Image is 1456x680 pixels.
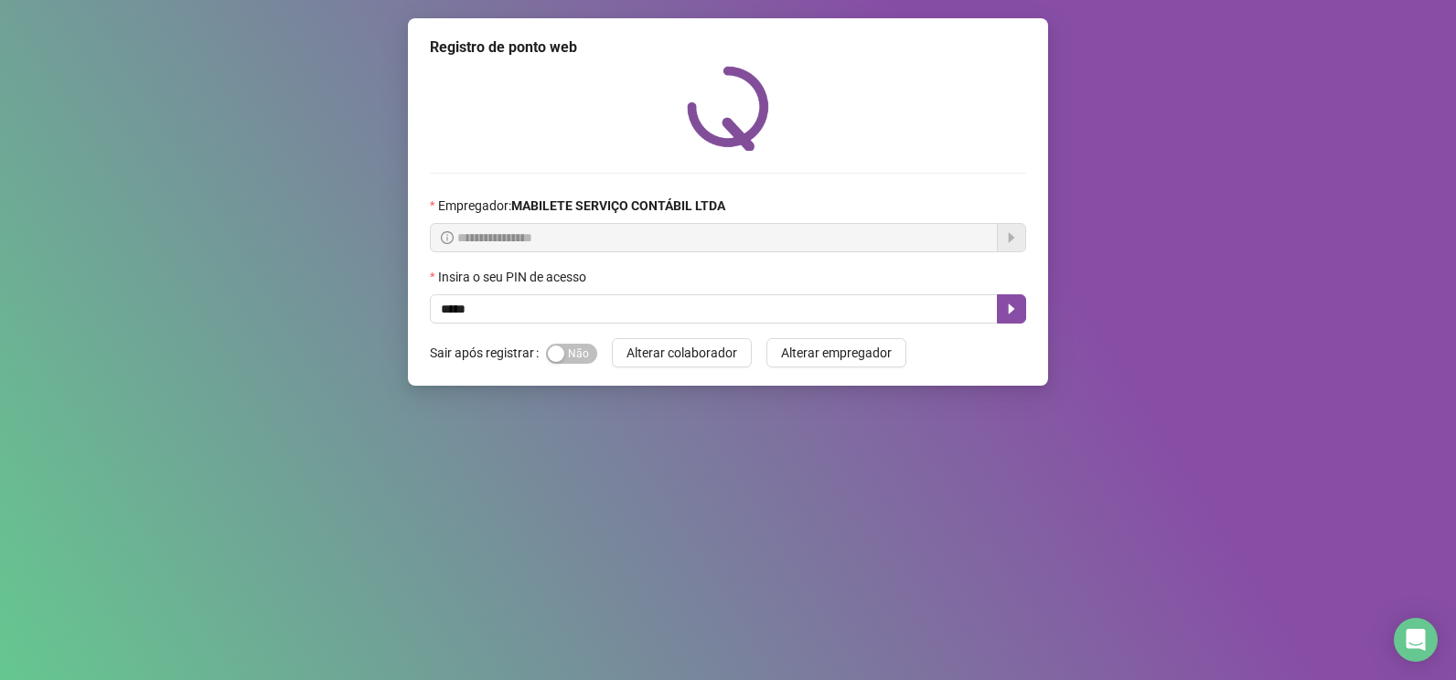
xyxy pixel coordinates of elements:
[766,338,906,367] button: Alterar empregador
[430,267,598,287] label: Insira o seu PIN de acesso
[781,343,892,363] span: Alterar empregador
[687,66,769,151] img: QRPoint
[1004,302,1019,316] span: caret-right
[1394,618,1438,662] div: Open Intercom Messenger
[430,37,1026,58] div: Registro de ponto web
[626,343,737,363] span: Alterar colaborador
[612,338,752,367] button: Alterar colaborador
[430,338,546,367] label: Sair após registrar
[438,196,725,216] span: Empregador :
[511,198,725,213] strong: MABILETE SERVIÇO CONTÁBIL LTDA
[441,231,454,244] span: info-circle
